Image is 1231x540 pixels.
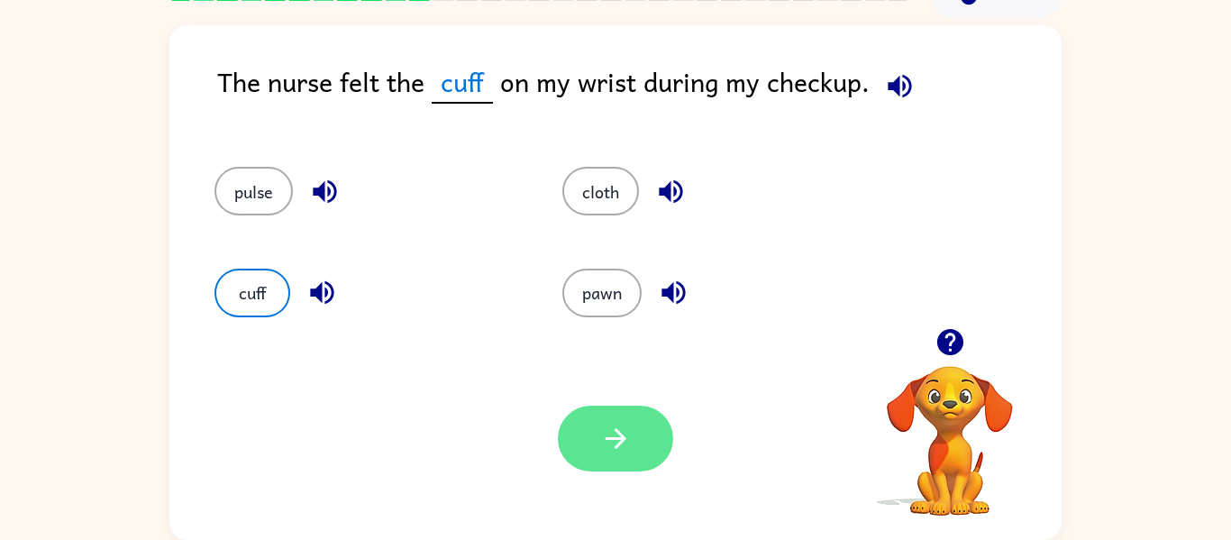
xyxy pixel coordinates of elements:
[214,269,290,317] button: cuff
[860,338,1040,518] video: Your browser must support playing .mp4 files to use Literably. Please try using another browser.
[214,167,293,215] button: pulse
[217,61,1062,131] div: The nurse felt the on my wrist during my checkup.
[562,167,639,215] button: cloth
[562,269,642,317] button: pawn
[432,61,493,104] span: cuff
